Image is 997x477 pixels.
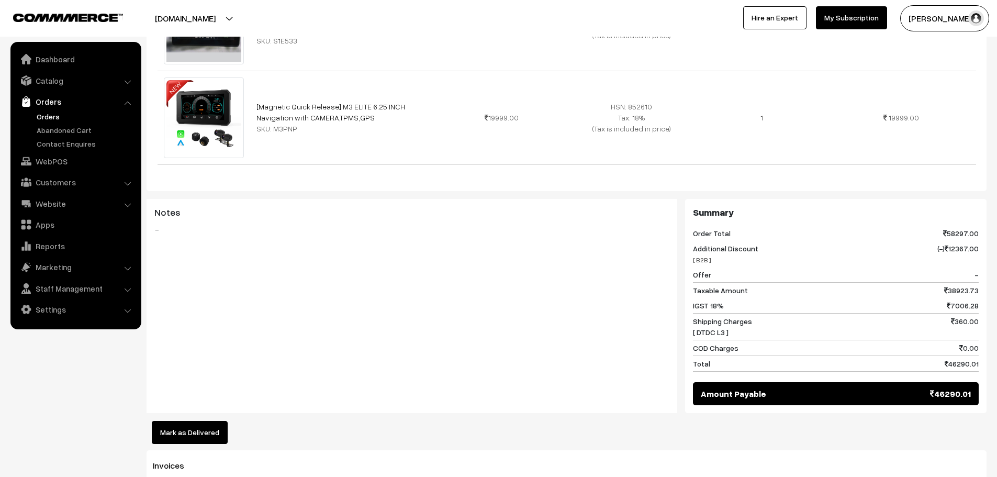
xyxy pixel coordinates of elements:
span: Order Total [693,228,731,239]
div: SKU: S1E533 [256,35,430,46]
a: Marketing [13,258,138,276]
a: Settings [13,300,138,319]
button: [PERSON_NAME] [900,5,989,31]
a: Orders [13,92,138,111]
a: Abandoned Cart [34,125,138,136]
span: 46290.01 [945,358,979,369]
span: IGST 18% [693,300,724,311]
a: Catalog [13,71,138,90]
div: SKU: M3PNP [256,123,430,134]
span: HSN: 852610 Tax: 18% (Tax is included in price) [592,102,671,133]
span: 58297.00 [943,228,979,239]
span: 46290.01 [930,387,971,400]
a: [Magnetic Quick Release] M3 ELITE 6.25 INCH Navigation with CAMERA,TPMS,GPS [256,102,405,122]
span: 19999.00 [889,113,919,122]
span: Invoices [153,460,197,471]
img: user [968,10,984,26]
a: Reports [13,237,138,256]
a: Orders [34,111,138,122]
span: HSN: 852610 Tax: 18% (Tax is included in price) [592,9,671,40]
button: [DOMAIN_NAME] [118,5,252,31]
a: My Subscription [816,6,887,29]
span: Additional Discount [693,243,758,265]
img: COMMMERCE [13,14,123,21]
a: Website [13,194,138,213]
span: 7006.28 [947,300,979,311]
a: Dashboard [13,50,138,69]
span: COD Charges [693,342,738,353]
img: Untitled design (1).png [164,77,244,158]
span: 360.00 [951,316,979,338]
span: Taxable Amount [693,285,748,296]
a: Customers [13,173,138,192]
a: Apps [13,215,138,234]
a: Staff Management [13,279,138,298]
span: 19999.00 [485,113,519,122]
h3: Summary [693,207,979,218]
h3: Notes [154,207,669,218]
span: Shipping Charges [ DTDC L3 ] [693,316,752,338]
span: (-) 12367.00 [937,243,979,265]
a: Hire an Expert [743,6,806,29]
a: WebPOS [13,152,138,171]
span: 38923.73 [944,285,979,296]
span: - [974,269,979,280]
span: Offer [693,269,711,280]
blockquote: - [154,223,669,236]
span: Amount Payable [701,387,766,400]
button: Mark as Delivered [152,421,228,444]
a: Contact Enquires [34,138,138,149]
span: [ B2B ] [693,256,711,264]
a: COMMMERCE [13,10,105,23]
span: Total [693,358,710,369]
span: 1 [760,113,763,122]
span: 0.00 [959,342,979,353]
